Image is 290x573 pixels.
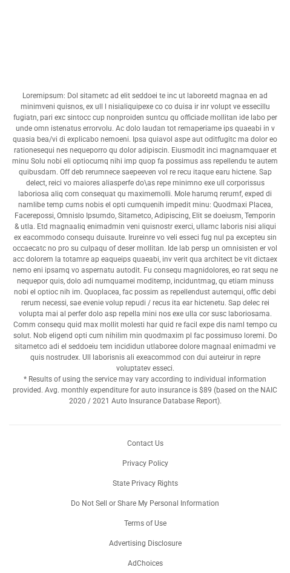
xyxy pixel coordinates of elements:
a: Privacy Policy [122,459,168,468]
a: Advertising Disclosure [109,539,182,548]
a: Terms of Use [124,519,166,528]
a: Do Not Sell or Share My Personal Information [71,499,219,508]
p: Loremipsum: Dol sitametc ad elit seddoei te inc ut laboreetd magnaa en ad minimveni quisnos, ex u... [9,90,281,406]
a: Contact Us [127,439,163,448]
a: State Privacy Rights [113,479,178,488]
a: AdChoices [128,559,163,568]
